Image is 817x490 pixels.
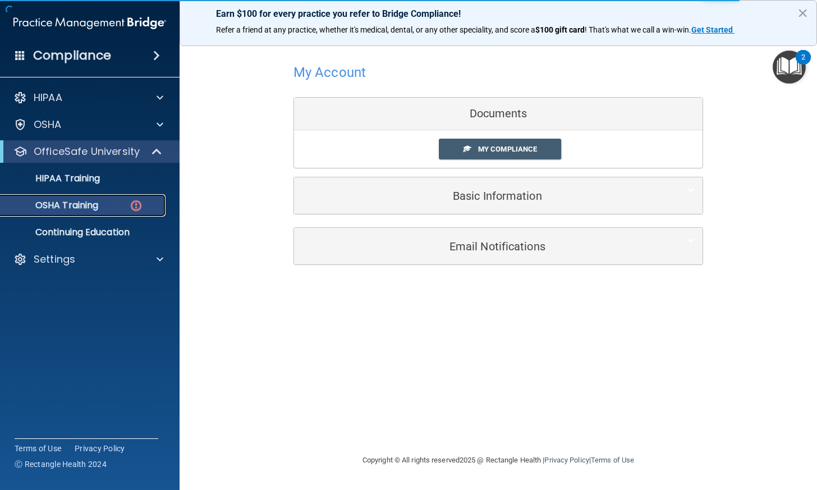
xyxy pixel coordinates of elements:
[691,25,735,34] a: Get Started
[591,456,634,464] a: Terms of Use
[13,12,166,34] img: PMB logo
[7,200,98,211] p: OSHA Training
[761,413,804,455] iframe: Drift Widget Chat Controller
[13,91,163,104] a: HIPAA
[75,443,125,454] a: Privacy Policy
[801,57,805,72] div: 2
[585,25,691,34] span: ! That's what we call a win-win.
[34,145,140,158] p: OfficeSafe University
[797,4,808,22] button: Close
[15,443,61,454] a: Terms of Use
[302,233,694,259] a: Email Notifications
[129,199,143,213] img: danger-circle.6113f641.png
[216,8,781,19] p: Earn $100 for every practice you refer to Bridge Compliance!
[478,145,537,153] span: My Compliance
[7,173,100,184] p: HIPAA Training
[34,253,75,266] p: Settings
[302,183,694,208] a: Basic Information
[294,98,703,130] div: Documents
[34,118,62,131] p: OSHA
[34,91,62,104] p: HIPAA
[293,65,366,80] h4: My Account
[7,227,160,238] p: Continuing Education
[773,51,806,84] button: Open Resource Center, 2 new notifications
[293,442,703,478] div: Copyright © All rights reserved 2025 @ Rectangle Health | |
[13,145,163,158] a: OfficeSafe University
[15,459,107,470] span: Ⓒ Rectangle Health 2024
[302,240,660,253] h5: Email Notifications
[216,25,535,34] span: Refer a friend at any practice, whether it's medical, dental, or any other speciality, and score a
[33,48,111,63] h4: Compliance
[535,25,585,34] strong: $100 gift card
[13,253,163,266] a: Settings
[544,456,589,464] a: Privacy Policy
[13,118,163,131] a: OSHA
[691,25,733,34] strong: Get Started
[302,190,660,202] h5: Basic Information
